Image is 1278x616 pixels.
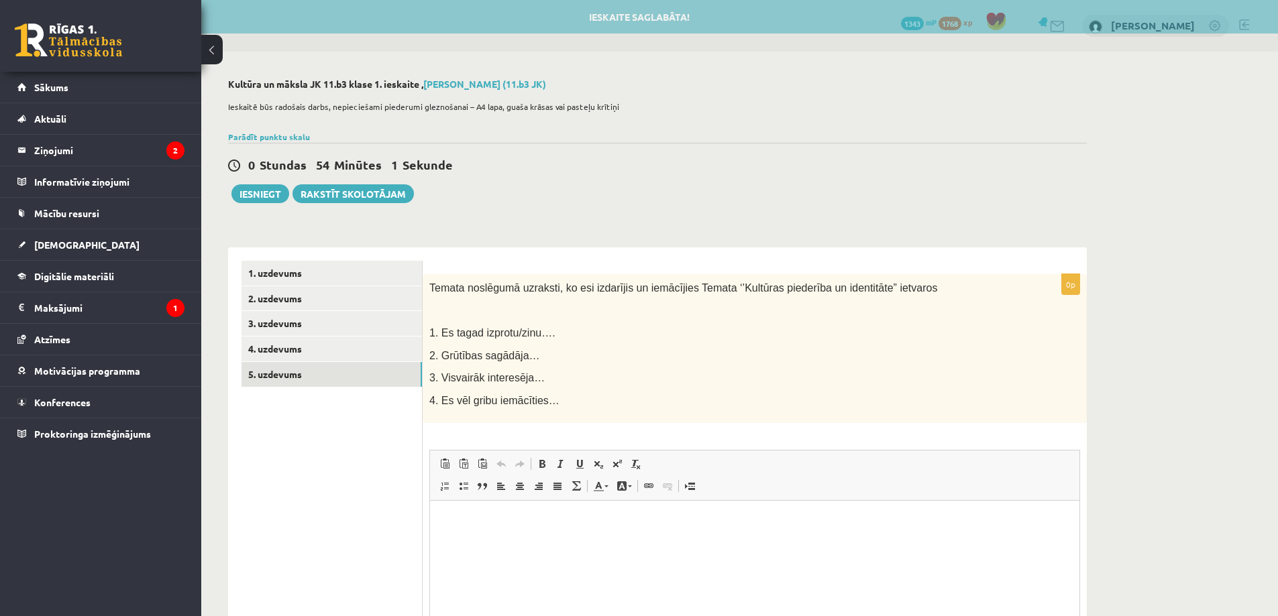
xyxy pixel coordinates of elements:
[34,135,184,166] legend: Ziņojumi
[228,78,1087,90] h2: Kultūra un māksla JK 11.b3 klase 1. ieskaite ,
[34,207,99,219] span: Mācību resursi
[242,336,422,361] a: 4. uzdevums
[334,157,382,172] span: Minūtes
[34,239,140,251] span: [DEMOGRAPHIC_DATA]
[228,131,310,142] a: Parādīt punktu skalu
[548,477,567,495] a: Izlīdzināt malas
[242,261,422,286] a: 1. uzdevums
[17,229,184,260] a: [DEMOGRAPHIC_DATA]
[248,157,255,172] span: 0
[292,184,414,203] a: Rakstīt skolotājam
[529,477,548,495] a: Izlīdzināt pa labi
[34,333,70,345] span: Atzīmes
[17,166,184,197] a: Informatīvie ziņojumi
[17,387,184,418] a: Konferences
[403,157,453,172] span: Sekunde
[608,455,627,473] a: Augšraksts
[166,141,184,160] i: 2
[17,198,184,229] a: Mācību resursi
[242,286,422,311] a: 2. uzdevums
[34,81,68,93] span: Sākums
[423,78,546,90] a: [PERSON_NAME] (11.b3 JK)
[17,103,184,134] a: Aktuāli
[429,282,937,294] span: Temata noslēgumā uzraksti, ko esi izdarījis un iemācījies Temata ‘’Kultūras piederība un identitā...
[34,396,91,408] span: Konferences
[492,455,511,473] a: Atcelt (vadīšanas taustiņš+Z)
[34,166,184,197] legend: Informatīvie ziņojumi
[473,477,492,495] a: Bloka citāts
[435,455,454,473] a: Ielīmēt (vadīšanas taustiņš+V)
[17,72,184,103] a: Sākums
[454,455,473,473] a: Ievietot kā vienkāršu tekstu (vadīšanas taustiņš+pārslēgšanas taustiņš+V)
[166,299,184,317] i: 1
[589,455,608,473] a: Apakšraksts
[34,428,151,440] span: Proktoringa izmēģinājums
[228,101,1080,113] p: Ieskaitē būs radošais darbs, nepieciešami piederumi gleznošanai – A4 lapa, guaša krāsas vai paste...
[260,157,307,172] span: Stundas
[17,418,184,449] a: Proktoringa izmēģinājums
[17,324,184,355] a: Atzīmes
[242,362,422,387] a: 5. uzdevums
[589,477,613,495] a: Teksta krāsa
[34,270,114,282] span: Digitālie materiāli
[316,157,329,172] span: 54
[429,350,540,361] span: 2. Grūtības sagādāja…
[639,477,658,495] a: Saite (vadīšanas taustiņš+K)
[15,23,122,57] a: Rīgas 1. Tālmācības vidusskola
[627,455,645,473] a: Noņemt stilus
[680,477,699,495] a: Ievietot lapas pārtraukumu drukai
[570,455,589,473] a: Pasvītrojums (vadīšanas taustiņš+U)
[492,477,511,495] a: Izlīdzināt pa kreisi
[17,355,184,386] a: Motivācijas programma
[533,455,551,473] a: Treknraksts (vadīšanas taustiņš+B)
[551,455,570,473] a: Slīpraksts (vadīšanas taustiņš+I)
[473,455,492,473] a: Ievietot no Worda
[613,477,636,495] a: Fona krāsa
[34,365,140,377] span: Motivācijas programma
[242,311,422,336] a: 3. uzdevums
[429,395,560,406] span: 4. Es vēl gribu iemācīties…
[17,292,184,323] a: Maksājumi1
[511,455,529,473] a: Atkārtot (vadīšanas taustiņš+Y)
[231,184,289,203] button: Iesniegt
[429,327,555,338] span: 1. Es tagad izprotu/zinu….
[658,477,677,495] a: Atsaistīt
[391,157,398,172] span: 1
[34,113,66,125] span: Aktuāli
[435,477,454,495] a: Ievietot/noņemt numurētu sarakstu
[567,477,586,495] a: Math
[429,372,545,383] span: 3. Visvairāk interesēja…
[454,477,473,495] a: Ievietot/noņemt sarakstu ar aizzīmēm
[1061,273,1080,295] p: 0p
[17,135,184,166] a: Ziņojumi2
[34,292,184,323] legend: Maksājumi
[17,261,184,292] a: Digitālie materiāli
[511,477,529,495] a: Centrēti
